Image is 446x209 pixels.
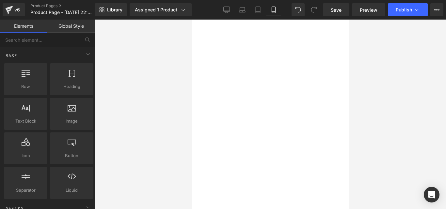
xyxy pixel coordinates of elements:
[6,152,45,159] span: Icon
[250,3,266,16] a: Tablet
[52,152,91,159] span: Button
[6,118,45,125] span: Text Block
[292,3,305,16] button: Undo
[307,3,320,16] button: Redo
[52,118,91,125] span: Image
[5,52,18,59] span: Base
[266,3,281,16] a: Mobile
[3,3,25,16] a: v6
[30,3,105,8] a: Product Pages
[388,3,428,16] button: Publish
[6,187,45,194] span: Separator
[219,3,234,16] a: Desktop
[331,7,342,13] span: Save
[430,3,443,16] button: More
[107,7,122,13] span: Library
[30,10,93,15] span: Product Page - [DATE] 22:21:03
[352,3,385,16] a: Preview
[234,3,250,16] a: Laptop
[95,3,127,16] a: New Library
[13,6,21,14] div: v6
[360,7,377,13] span: Preview
[396,7,412,12] span: Publish
[6,83,45,90] span: Row
[424,187,439,202] div: Open Intercom Messenger
[52,187,91,194] span: Liquid
[52,83,91,90] span: Heading
[135,7,186,13] div: Assigned 1 Product
[47,20,95,33] a: Global Style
